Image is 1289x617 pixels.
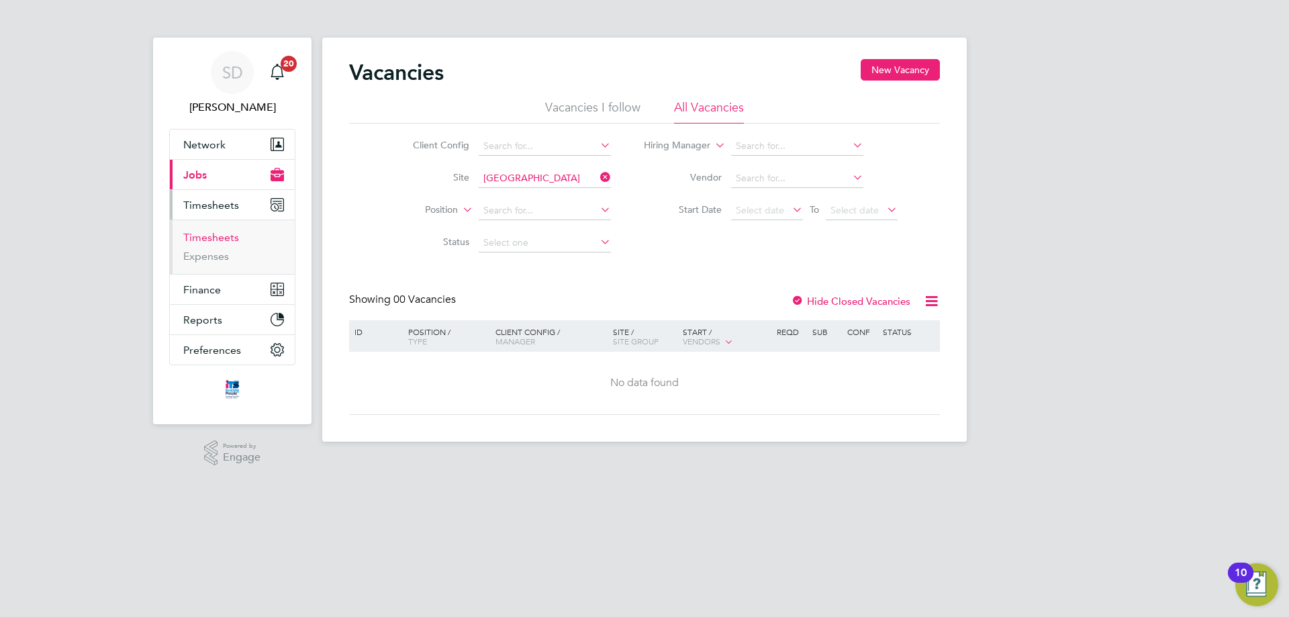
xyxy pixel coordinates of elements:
[644,203,722,216] label: Start Date
[610,320,680,352] div: Site /
[223,379,242,400] img: itsconstruction-logo-retina.png
[223,452,260,463] span: Engage
[222,64,243,81] span: SD
[545,99,640,124] li: Vacancies I follow
[183,169,207,181] span: Jobs
[479,234,611,252] input: Select one
[398,320,492,352] div: Position /
[392,236,469,248] label: Status
[479,201,611,220] input: Search for...
[809,320,844,343] div: Sub
[1235,563,1278,606] button: Open Resource Center, 10 new notifications
[183,314,222,326] span: Reports
[170,160,295,189] button: Jobs
[791,295,910,307] label: Hide Closed Vacancies
[153,38,312,424] nav: Main navigation
[731,137,863,156] input: Search for...
[170,275,295,304] button: Finance
[183,250,229,263] a: Expenses
[223,440,260,452] span: Powered by
[844,320,879,343] div: Conf
[806,201,823,218] span: To
[183,283,221,296] span: Finance
[644,171,722,183] label: Vendor
[170,305,295,334] button: Reports
[349,293,459,307] div: Showing
[408,336,427,346] span: Type
[183,199,239,211] span: Timesheets
[773,320,808,343] div: Reqd
[170,130,295,159] button: Network
[183,231,239,244] a: Timesheets
[351,376,938,390] div: No data found
[169,51,295,115] a: SD[PERSON_NAME]
[170,335,295,365] button: Preferences
[392,139,469,151] label: Client Config
[492,320,610,352] div: Client Config /
[1235,573,1247,590] div: 10
[183,138,226,151] span: Network
[736,204,784,216] span: Select date
[731,169,863,188] input: Search for...
[674,99,744,124] li: All Vacancies
[679,320,773,354] div: Start /
[613,336,659,346] span: Site Group
[495,336,535,346] span: Manager
[169,99,295,115] span: Stuart Douglas
[351,320,398,343] div: ID
[170,220,295,274] div: Timesheets
[633,139,710,152] label: Hiring Manager
[861,59,940,81] button: New Vacancy
[479,169,611,188] input: Search for...
[349,59,444,86] h2: Vacancies
[183,344,241,357] span: Preferences
[879,320,938,343] div: Status
[683,336,720,346] span: Vendors
[281,56,297,72] span: 20
[479,137,611,156] input: Search for...
[204,440,261,466] a: Powered byEngage
[169,379,295,400] a: Go to home page
[170,190,295,220] button: Timesheets
[381,203,458,217] label: Position
[830,204,879,216] span: Select date
[393,293,456,306] span: 00 Vacancies
[392,171,469,183] label: Site
[264,51,291,94] a: 20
